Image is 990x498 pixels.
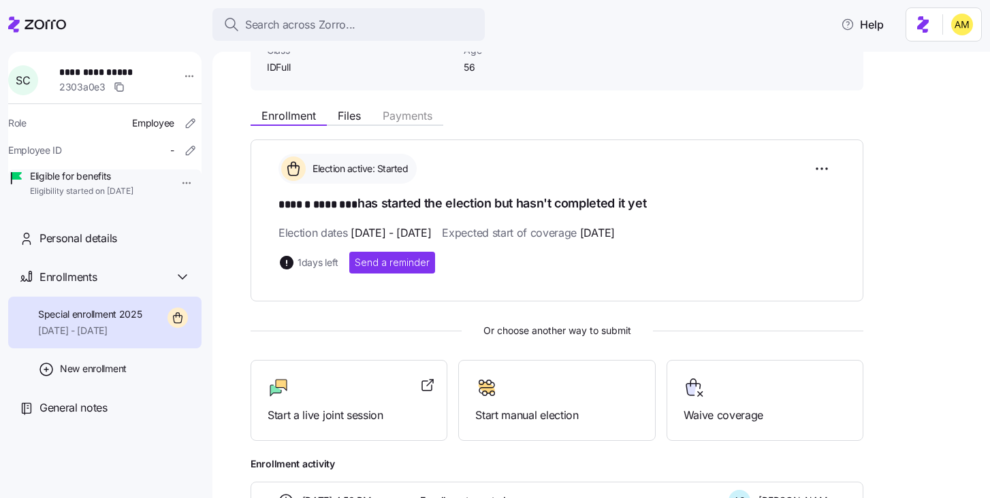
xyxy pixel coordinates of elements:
span: - [170,144,174,157]
span: Enrollments [39,269,97,286]
span: S C [16,75,30,86]
span: Special enrollment 2025 [38,308,142,321]
h1: has started the election but hasn't completed it yet [278,195,835,214]
span: Eligibility started on [DATE] [30,186,133,197]
span: Expected start of coverage [442,225,614,242]
span: Start manual election [475,407,638,424]
span: 2303a0e3 [59,80,106,94]
img: dfaaf2f2725e97d5ef9e82b99e83f4d7 [951,14,973,35]
span: Or choose another way to submit [251,323,863,338]
span: Help [841,16,884,33]
span: [DATE] - [DATE] [351,225,431,242]
span: Eligible for benefits [30,169,133,183]
span: Election active: Started [308,162,408,176]
button: Search across Zorro... [212,8,485,41]
span: Enrollment activity [251,457,863,471]
span: Send a reminder [355,256,430,269]
span: Employee ID [8,144,62,157]
span: [DATE] [580,225,615,242]
button: Help [830,11,895,38]
span: [DATE] - [DATE] [38,324,142,337]
span: Employee [132,116,174,130]
span: 1 days left [298,256,338,269]
span: Election dates [278,225,431,242]
span: Start a live joint session [268,407,430,424]
span: General notes [39,399,108,416]
span: IDFull [267,61,453,74]
span: Personal details [39,230,117,247]
span: New enrollment [60,362,127,376]
button: Send a reminder [349,252,435,273]
span: Waive coverage [684,407,846,424]
span: 56 [464,61,601,74]
span: Role [8,116,27,130]
span: Enrollment [261,110,316,121]
span: Payments [383,110,432,121]
span: Search across Zorro... [245,16,355,33]
span: Files [338,110,361,121]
